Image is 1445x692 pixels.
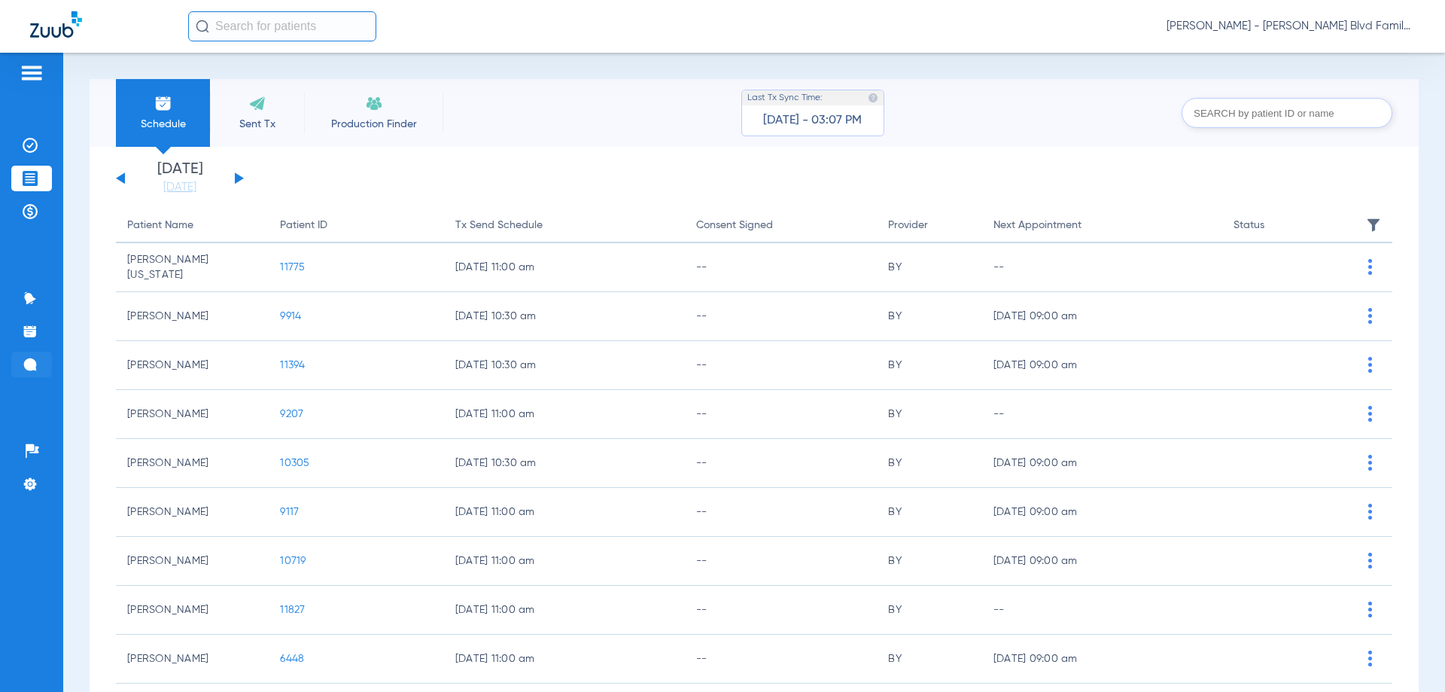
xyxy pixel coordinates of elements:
[315,117,432,132] span: Production Finder
[188,11,376,41] input: Search for patients
[135,162,225,195] li: [DATE]
[127,217,193,233] div: Patient Name
[455,309,674,324] span: [DATE] 10:30 am
[982,537,1223,586] td: [DATE] 09:00 am
[280,605,305,615] span: 11827
[982,439,1223,488] td: [DATE] 09:00 am
[280,409,303,419] span: 9207
[116,292,269,341] td: [PERSON_NAME]
[116,537,269,586] td: [PERSON_NAME]
[455,553,674,569] span: [DATE] 11:00 am
[685,635,878,684] td: --
[685,586,878,635] td: --
[196,20,209,33] img: Search Icon
[685,292,878,341] td: --
[1234,217,1342,233] div: Status
[993,217,1081,233] div: Next Appointment
[455,217,543,233] div: Tx Send Schedule
[455,217,674,233] div: Tx Send Schedule
[982,292,1223,341] td: [DATE] 09:00 am
[1368,651,1372,666] img: group-vertical.svg
[877,439,981,488] td: BY
[877,390,981,439] td: BY
[280,217,327,233] div: Patient ID
[30,11,82,38] img: Zuub Logo
[877,537,981,586] td: BY
[982,243,1223,292] td: --
[455,456,674,471] span: [DATE] 10:30 am
[877,586,981,635] td: BY
[280,217,432,233] div: Patient ID
[1234,217,1264,233] div: Status
[1368,357,1372,373] img: group-vertical.svg
[993,217,1212,233] div: Next Appointment
[116,243,269,292] td: [PERSON_NAME][US_STATE]
[982,488,1223,537] td: [DATE] 09:00 am
[685,488,878,537] td: --
[982,635,1223,684] td: [DATE] 09:00 am
[685,341,878,390] td: --
[280,262,305,273] span: 11775
[685,537,878,586] td: --
[877,635,981,684] td: BY
[1368,259,1372,275] img: group-vertical.svg
[455,505,674,520] span: [DATE] 11:00 am
[135,180,225,195] a: [DATE]
[877,488,981,537] td: BY
[116,635,269,684] td: [PERSON_NAME]
[747,90,823,105] span: Last Tx Sync Time:
[280,458,309,468] span: 10305
[280,556,306,566] span: 10719
[455,260,674,275] span: [DATE] 11:00 am
[365,94,383,112] img: Recare
[888,217,970,233] div: Provider
[280,654,304,664] span: 6448
[116,488,269,537] td: [PERSON_NAME]
[696,217,773,233] div: Consent Signed
[20,64,44,82] img: hamburger-icon
[455,651,674,666] span: [DATE] 11:00 am
[982,341,1223,390] td: [DATE] 09:00 am
[280,311,301,322] span: 9914
[877,341,981,390] td: BY
[1368,602,1372,617] img: group-vertical.svg
[1167,19,1415,34] span: [PERSON_NAME] - [PERSON_NAME] Blvd Family Dentistry
[127,217,257,233] div: Patient Name
[1370,620,1445,692] iframe: Chat Widget
[1182,98,1392,128] input: SEARCH by patient ID or name
[877,243,981,292] td: BY
[116,341,269,390] td: [PERSON_NAME]
[1368,504,1372,520] img: group-vertical.svg
[982,586,1223,635] td: --
[763,113,862,128] span: [DATE] - 03:07 PM
[685,390,878,439] td: --
[888,217,928,233] div: Provider
[248,94,266,112] img: Sent Tx
[685,243,878,292] td: --
[280,507,299,517] span: 9117
[1368,308,1372,324] img: group-vertical.svg
[116,439,269,488] td: [PERSON_NAME]
[280,360,305,370] span: 11394
[1368,406,1372,422] img: group-vertical.svg
[127,117,199,132] span: Schedule
[1368,455,1372,471] img: group-vertical.svg
[696,217,866,233] div: Consent Signed
[1366,218,1381,233] img: filter.svg
[116,586,269,635] td: [PERSON_NAME]
[685,439,878,488] td: --
[455,358,674,373] span: [DATE] 10:30 am
[982,390,1223,439] td: --
[116,390,269,439] td: [PERSON_NAME]
[455,602,674,617] span: [DATE] 11:00 am
[877,292,981,341] td: BY
[221,117,293,132] span: Sent Tx
[455,407,674,422] span: [DATE] 11:00 am
[154,94,172,112] img: Schedule
[1368,553,1372,569] img: group-vertical.svg
[868,93,878,103] img: last sync help info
